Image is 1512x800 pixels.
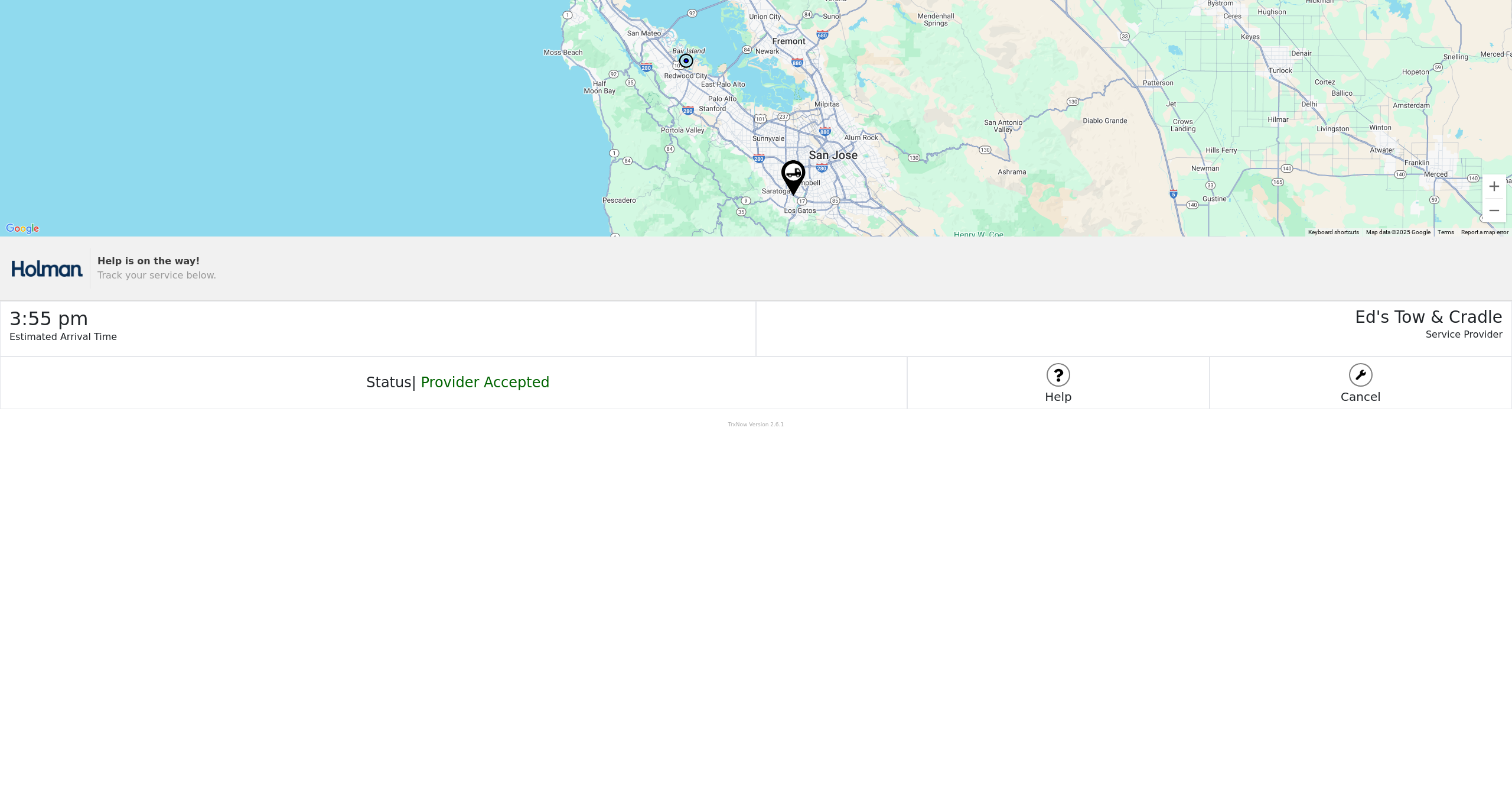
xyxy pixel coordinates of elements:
button: Keyboard shortcuts [1308,228,1359,237]
img: trx now logo [12,260,83,277]
img: logo stuff [1350,364,1371,386]
a: Terms [1438,229,1454,235]
a: Open this area in Google Maps (opens a new window) [3,221,42,237]
span: Provider Accepted [421,374,549,391]
button: Zoom out [1482,199,1506,222]
p: Service Provider [757,328,1503,354]
img: logo stuff [1048,364,1069,386]
h3: Ed's Tow & Cradle [757,302,1503,328]
h5: Cancel [1210,390,1511,404]
button: Zoom in [1482,174,1506,198]
h2: 3:55 pm [9,302,755,330]
strong: Help is on the way! [97,255,200,267]
p: Estimated Arrival Time [9,330,755,356]
h4: Status | [357,374,549,391]
span: Track your service below. [97,270,216,281]
h5: Help [908,390,1209,404]
a: Report a map error [1461,229,1508,235]
span: Map data ©2025 Google [1366,229,1430,235]
img: Google [3,221,42,237]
